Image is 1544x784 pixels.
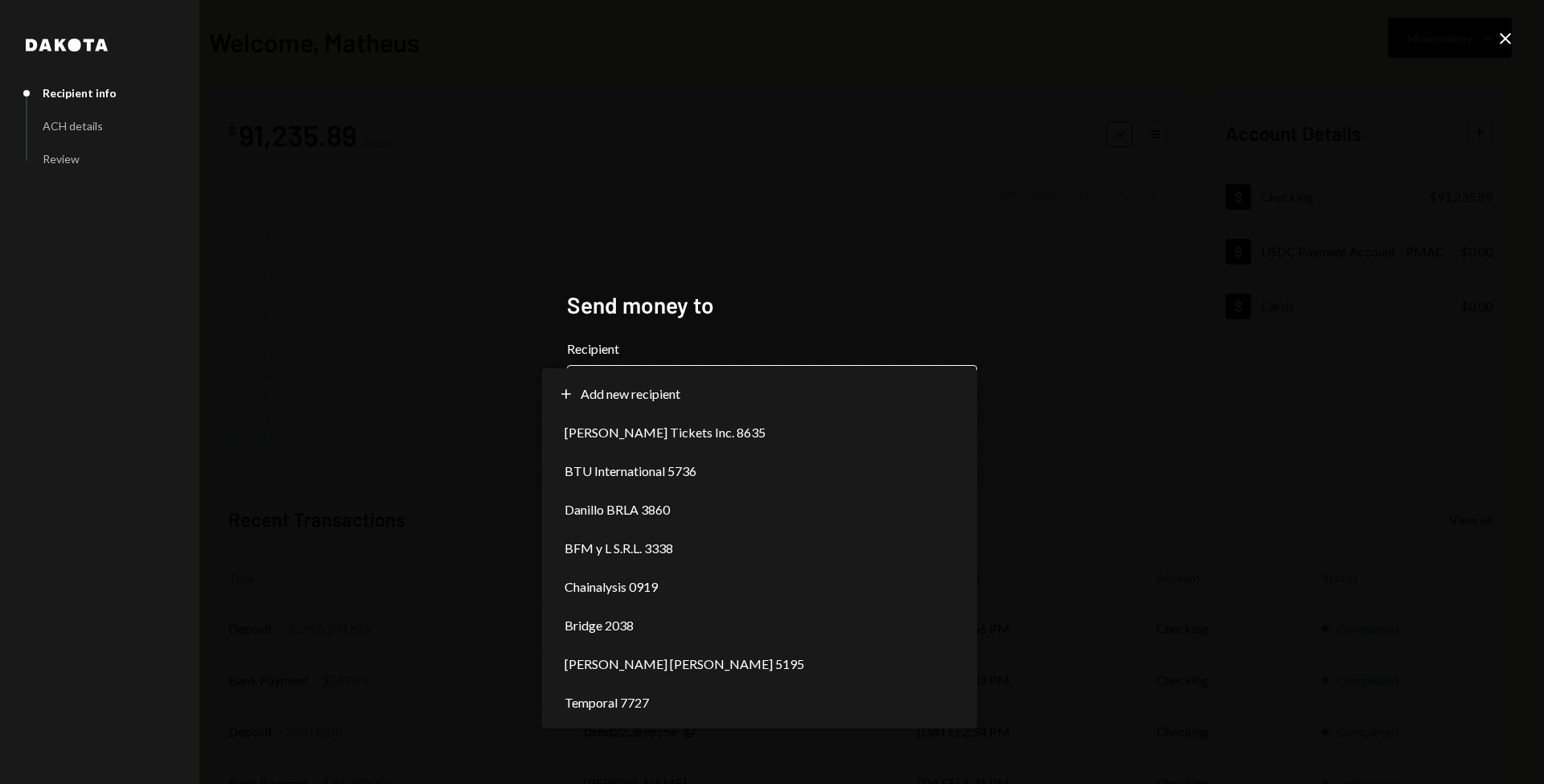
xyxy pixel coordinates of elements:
[43,86,117,100] div: Recipient info
[43,152,80,166] div: Review
[567,365,977,410] button: Recipient
[565,577,658,597] span: Chainalysis 0919
[567,339,977,359] label: Recipient
[581,384,680,404] span: Add new recipient
[43,119,103,133] div: ACH details
[565,693,649,712] span: Temporal 7727
[565,655,804,674] span: [PERSON_NAME] [PERSON_NAME] 5195
[565,462,696,481] span: BTU International 5736
[565,500,670,519] span: Danillo BRLA 3860
[567,289,977,321] h2: Send money to
[565,423,766,442] span: [PERSON_NAME] Tickets Inc. 8635
[565,616,634,635] span: Bridge 2038
[565,539,673,558] span: BFM y L S.R.L. 3338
